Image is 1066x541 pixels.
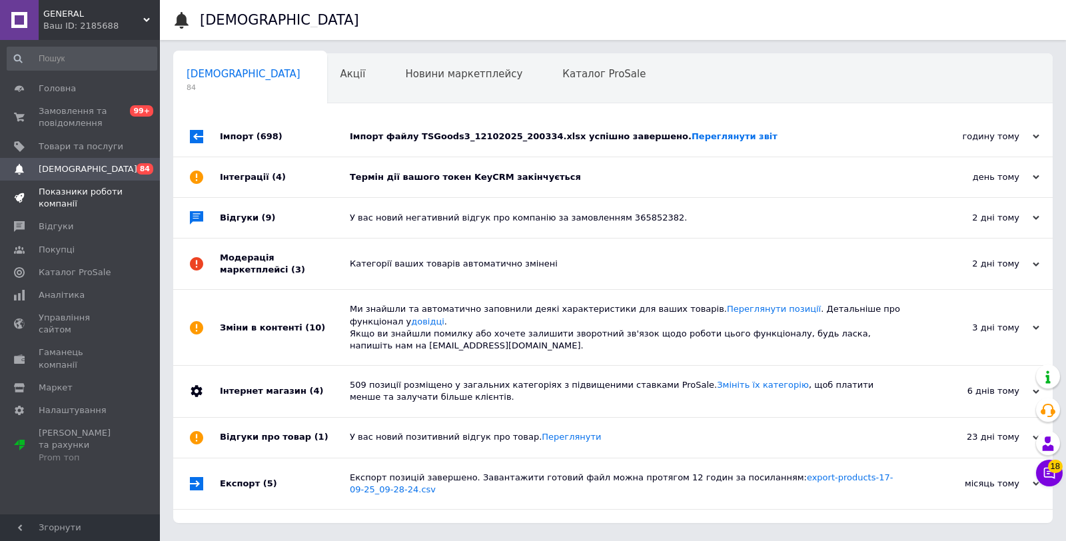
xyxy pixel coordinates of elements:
div: Зміни в контенті [220,290,350,365]
span: Головна [39,83,76,95]
span: Аналітика [39,289,85,301]
span: [PERSON_NAME] та рахунки [39,427,123,464]
div: Ми знайшли та автоматично заповнили деякі характеристики для ваших товарів. . Детальніше про функ... [350,303,906,352]
span: [DEMOGRAPHIC_DATA] [39,163,137,175]
span: (1) [314,432,328,442]
div: Імпорт файлу TSGoods3_12102025_200334.xlsx успішно завершено. [350,131,906,143]
div: Ваш ID: 2185688 [43,20,160,32]
span: Управління сайтом [39,312,123,336]
span: Новини маркетплейсу [405,68,522,80]
span: Налаштування [39,404,107,416]
span: (4) [272,172,286,182]
div: Відгуки про товар [220,418,350,458]
span: Показники роботи компанії [39,186,123,210]
div: Імпорт [220,117,350,157]
input: Пошук [7,47,157,71]
span: GENERAL [43,8,143,20]
div: Інтернет магазин [220,366,350,416]
span: 99+ [130,105,153,117]
span: (3) [291,265,305,274]
span: Гаманець компанії [39,346,123,370]
div: Модерація маркетплейсі [220,239,350,289]
span: 18 [1048,460,1063,473]
span: Товари та послуги [39,141,123,153]
span: 84 [187,83,300,93]
a: export-products-17-09-25_09-28-24.csv [350,472,893,494]
span: Маркет [39,382,73,394]
span: Акції [340,68,366,80]
div: місяць тому [906,478,1039,490]
div: годину тому [906,131,1039,143]
div: Термін дії вашого токен KeyCRM закінчується [350,171,906,183]
div: Експорт [220,458,350,509]
div: У вас новий позитивний відгук про товар. [350,431,906,443]
div: 2 дні тому [906,212,1039,224]
span: (698) [257,131,282,141]
div: 23 дні тому [906,431,1039,443]
a: Переглянути позиції [727,304,821,314]
div: день тому [906,171,1039,183]
span: Відгуки [39,221,73,233]
div: 2 дні тому [906,258,1039,270]
h1: [DEMOGRAPHIC_DATA] [200,12,359,28]
div: У вас новий негативний відгук про компанію за замовленням 365852382. [350,212,906,224]
a: Переглянути [542,432,601,442]
div: Prom топ [39,452,123,464]
div: 3 дні тому [906,322,1039,334]
span: Покупці [39,244,75,256]
span: Каталог ProSale [562,68,646,80]
span: (5) [263,478,277,488]
a: довідці [411,316,444,326]
div: Інтеграції [220,157,350,197]
div: Категорії ваших товарів автоматично змінені [350,258,906,270]
span: (4) [309,386,323,396]
span: (9) [262,213,276,223]
span: Каталог ProSale [39,267,111,278]
button: Чат з покупцем18 [1036,460,1063,486]
div: 509 позиції розміщено у загальних категоріях з підвищеними ставками ProSale. , щоб платити менше ... [350,379,906,403]
div: 6 днів тому [906,385,1039,397]
span: Замовлення та повідомлення [39,105,123,129]
a: Змініть їх категорію [717,380,809,390]
div: Відгуки [220,198,350,238]
a: Переглянути звіт [692,131,778,141]
span: 84 [137,163,153,175]
span: (10) [305,322,325,332]
span: [DEMOGRAPHIC_DATA] [187,68,300,80]
div: Експорт позицій завершено. Завантажити готовий файл можна протягом 12 годин за посиланням: [350,472,906,496]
